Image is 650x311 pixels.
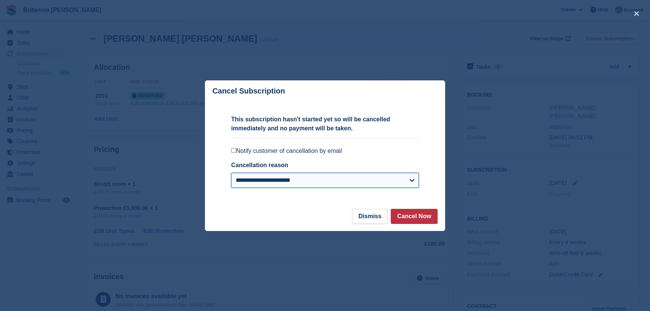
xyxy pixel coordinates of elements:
label: Notify customer of cancellation by email [231,147,419,155]
button: close [630,8,642,20]
p: Cancel Subscription [212,87,285,95]
button: Dismiss [352,209,388,224]
button: Cancel Now [391,209,438,224]
label: Cancellation reason [231,162,288,168]
p: This subscription hasn't started yet so will be cancelled immediately and no payment will be taken. [231,115,419,133]
input: Notify customer of cancellation by email [231,148,236,153]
